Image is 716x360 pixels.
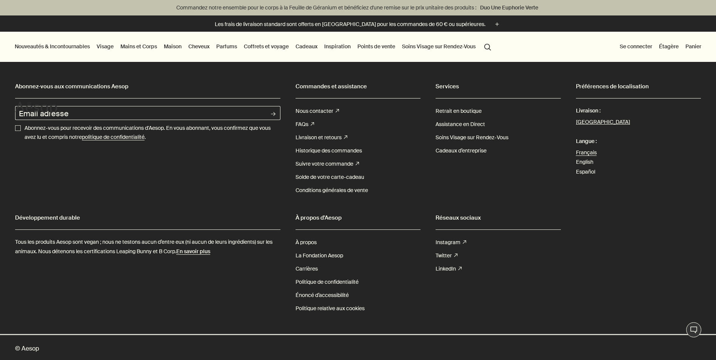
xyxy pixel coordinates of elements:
h2: Commandes et assistance [296,81,420,92]
button: Panier [684,42,703,51]
u: politique de confidentialité [82,134,145,140]
a: À propos [296,236,317,249]
a: Soins Visage sur Rendez-Vous [400,42,477,51]
a: Historique des commandes [296,144,362,157]
span: Livraison : [576,104,701,117]
button: Nouveautés & Incontournables [13,42,91,51]
a: Étagère [657,42,680,51]
a: Inspiration [323,42,352,51]
a: Cadeaux [294,42,319,51]
a: Carrières [296,262,318,275]
a: Maison [162,42,183,51]
button: [GEOGRAPHIC_DATA] [576,117,630,127]
a: Instagram [436,236,466,249]
a: Mains et Corps [119,42,159,51]
p: Les frais de livraison standard sont offerts en [GEOGRAPHIC_DATA] pour les commandes de 60 € ou s... [215,20,485,28]
button: Lancer une recherche [481,39,494,54]
p: Abonnez-vous pour recevoir des communications d'Aesop. En vous abonnant, vous confirmez que vous ... [25,124,280,142]
a: Suivre votre commande [296,157,359,171]
h2: Services [436,81,560,92]
a: Twitter [436,249,457,262]
a: Coffrets et voyage [242,42,290,51]
a: Énoncé d’accessibilité [296,289,349,302]
input: Email adresse [15,106,266,120]
span: © Aesop [15,343,39,354]
button: Se connecter [618,42,654,51]
h2: Réseaux sociaux [436,212,560,223]
a: Aesop [13,99,62,120]
span: Langue : [576,135,701,148]
p: Commandez notre ensemble pour le corps à la Feuille de Géranium et bénéficiez d'une remise sur le... [8,4,708,12]
button: Les frais de livraison standard sont offerts en [GEOGRAPHIC_DATA] pour les commandes de 60 € ou s... [215,20,501,29]
a: Assistance en Direct [436,118,485,131]
a: Nous contacter [296,105,339,118]
button: Chat en direct [686,322,701,337]
a: Visage [95,42,115,51]
a: Duo Une Euphorie Verte [479,3,540,12]
h2: Développement durable [15,212,280,223]
a: La Fondation Aesop [296,249,343,262]
h2: Abonnez-vous aux communications Aesop [15,81,280,92]
a: Solde de votre carte-cadeau [296,171,364,184]
a: Politique de confidentialité [296,275,359,289]
svg: Aesop [15,101,60,116]
a: politique de confidentialité [82,133,145,142]
a: Cadeaux d’entreprise [436,144,487,157]
a: En savoir plus [176,247,210,256]
a: English [576,158,593,165]
nav: primary [13,32,494,62]
a: Español [576,168,595,175]
h2: À propos d'Aesop [296,212,420,223]
a: Livraison et retours [296,131,347,144]
a: LinkedIn [436,262,462,275]
a: Conditions générales de vente [296,184,368,197]
p: Tous les produits Aesop sont vegan ; nous ne testons aucun d’entre eux (ni aucun de leurs ingrédi... [15,237,280,256]
a: Cheveux [187,42,211,51]
button: Points de vente [356,42,397,51]
a: Soins Visage sur Rendez-Vous [436,131,508,144]
nav: supplementary [618,32,703,62]
u: En savoir plus [176,248,210,255]
a: Parfums [215,42,239,51]
a: Politique relative aux cookies [296,302,365,315]
h2: Préférences de localisation [576,81,701,92]
a: FAQs [296,118,314,131]
a: Retrait en boutique [436,105,482,118]
a: Français [576,149,597,156]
